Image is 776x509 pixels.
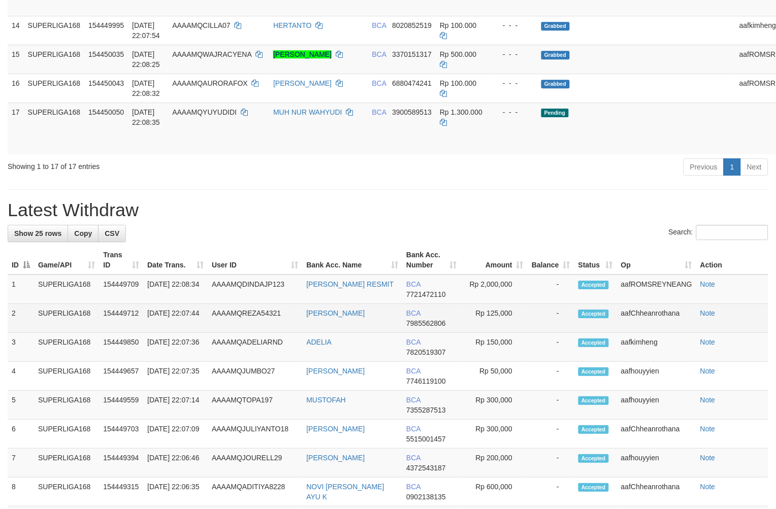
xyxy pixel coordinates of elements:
[24,16,85,45] td: SUPERLIGA168
[99,420,143,449] td: 154449703
[461,275,528,304] td: Rp 2,000,000
[34,333,99,362] td: SUPERLIGA168
[172,79,248,87] span: AAAAMQAURORAFOX
[273,50,332,58] a: [PERSON_NAME]
[98,225,126,242] a: CSV
[8,16,24,45] td: 14
[143,275,208,304] td: [DATE] 22:08:34
[24,45,85,74] td: SUPERLIGA168
[273,79,332,87] a: [PERSON_NAME]
[208,246,302,275] th: User ID: activate to sort column ascending
[143,449,208,478] td: [DATE] 22:06:46
[392,108,432,116] span: Copy 3900589513 to clipboard
[88,79,124,87] span: 154450043
[208,391,302,420] td: AAAAMQTOPA197
[372,50,386,58] span: BCA
[132,108,160,126] span: [DATE] 22:08:35
[8,225,68,242] a: Show 25 rows
[406,319,446,327] span: Copy 7985562806 to clipboard
[208,275,302,304] td: AAAAMQDINDAJP123
[495,107,533,117] div: - - -
[406,309,421,317] span: BCA
[8,449,34,478] td: 7
[172,21,230,29] span: AAAAMQCILLA07
[8,103,24,154] td: 17
[461,333,528,362] td: Rp 150,000
[24,103,85,154] td: SUPERLIGA168
[8,478,34,506] td: 8
[578,425,609,434] span: Accepted
[307,367,365,375] a: [PERSON_NAME]
[461,304,528,333] td: Rp 125,000
[440,50,476,58] span: Rp 500.000
[541,51,570,59] span: Grabbed
[528,478,574,506] td: -
[684,158,724,176] a: Previous
[34,478,99,506] td: SUPERLIGA168
[406,280,421,288] span: BCA
[461,478,528,506] td: Rp 600,000
[34,391,99,420] td: SUPERLIGA168
[541,22,570,30] span: Grabbed
[406,290,446,298] span: Copy 7721472110 to clipboard
[143,391,208,420] td: [DATE] 22:07:14
[700,280,716,288] a: Note
[88,108,124,116] span: 154450050
[307,396,346,404] a: MUSTOFAH
[617,391,696,420] td: aafhouyyien
[406,338,421,346] span: BCA
[495,20,533,30] div: - - -
[8,275,34,304] td: 1
[406,425,421,433] span: BCA
[8,362,34,391] td: 4
[172,50,251,58] span: AAAAMQWAJRACYENA
[617,246,696,275] th: Op: activate to sort column ascending
[143,304,208,333] td: [DATE] 22:07:44
[143,420,208,449] td: [DATE] 22:07:09
[578,281,609,289] span: Accepted
[307,483,384,501] a: NOVI [PERSON_NAME] AYU K
[8,246,34,275] th: ID: activate to sort column descending
[307,280,394,288] a: [PERSON_NAME] RESMIT
[528,333,574,362] td: -
[143,362,208,391] td: [DATE] 22:07:35
[461,449,528,478] td: Rp 200,000
[208,304,302,333] td: AAAAMQREZA54321
[8,391,34,420] td: 5
[406,464,446,472] span: Copy 4372543187 to clipboard
[307,338,332,346] a: ADELIA
[34,420,99,449] td: SUPERLIGA168
[528,246,574,275] th: Balance: activate to sort column ascending
[461,246,528,275] th: Amount: activate to sort column ascending
[578,310,609,318] span: Accepted
[578,338,609,347] span: Accepted
[406,493,446,501] span: Copy 0902138135 to clipboard
[440,108,482,116] span: Rp 1.300.000
[208,449,302,478] td: AAAAMQJOURELL29
[208,420,302,449] td: AAAAMQJULIYANTO18
[34,246,99,275] th: Game/API: activate to sort column ascending
[440,21,476,29] span: Rp 100.000
[528,391,574,420] td: -
[34,275,99,304] td: SUPERLIGA168
[307,309,365,317] a: [PERSON_NAME]
[34,362,99,391] td: SUPERLIGA168
[461,391,528,420] td: Rp 300,000
[99,478,143,506] td: 154449315
[372,79,386,87] span: BCA
[99,449,143,478] td: 154449394
[74,229,92,237] span: Copy
[68,225,99,242] a: Copy
[372,21,386,29] span: BCA
[143,333,208,362] td: [DATE] 22:07:36
[132,21,160,40] span: [DATE] 22:07:54
[578,367,609,376] span: Accepted
[208,333,302,362] td: AAAAMQADELIARND
[303,246,403,275] th: Bank Acc. Name: activate to sort column ascending
[402,246,461,275] th: Bank Acc. Number: activate to sort column ascending
[392,50,432,58] span: Copy 3370151317 to clipboard
[14,229,61,237] span: Show 25 rows
[495,49,533,59] div: - - -
[617,420,696,449] td: aafChheanrothana
[273,21,311,29] a: HERTANTO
